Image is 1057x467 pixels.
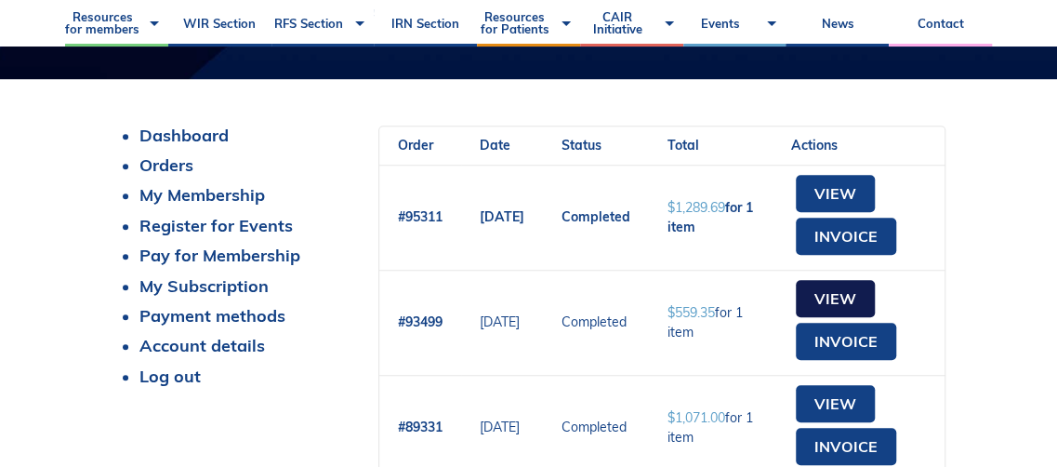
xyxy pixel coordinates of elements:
td: for 1 item [649,270,773,375]
a: Invoice [796,218,896,255]
span: Total [667,137,699,153]
span: 1,289.69 [667,199,725,216]
td: for 1 item [649,165,773,270]
a: #95311 [398,208,443,225]
span: Actions [791,137,838,153]
a: My Subscription [139,275,269,297]
td: Completed [543,165,649,270]
a: Payment methods [139,305,285,327]
time: [DATE] [480,419,520,435]
a: View [796,280,875,317]
span: Date [480,137,510,153]
time: [DATE] [480,314,520,330]
a: View [796,385,875,422]
span: $ [667,199,675,216]
span: 559.35 [667,304,715,321]
a: Invoice [796,428,896,465]
a: Register for Events [139,215,293,236]
span: $ [667,304,675,321]
a: View [796,175,875,212]
a: Account details [139,335,265,356]
a: Orders [139,154,193,176]
a: #93499 [398,314,443,330]
span: 1,071.00 [667,409,725,426]
a: Pay for Membership [139,245,300,266]
time: [DATE] [480,208,524,225]
span: $ [667,409,675,426]
a: Log out [139,366,201,387]
a: Dashboard [139,125,229,146]
a: #89331 [398,419,443,435]
span: Order [398,137,433,153]
a: My Membership [139,184,265,206]
td: Completed [543,270,649,375]
span: Status [562,137,601,153]
a: Invoice [796,323,896,360]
